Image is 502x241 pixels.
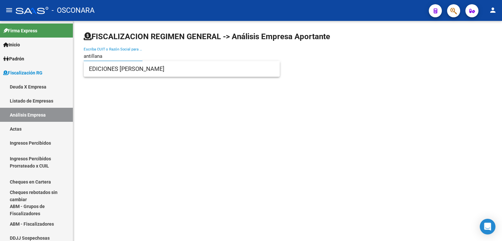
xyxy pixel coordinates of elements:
span: EDICIONES [PERSON_NAME] [89,61,275,77]
span: Fiscalización RG [3,69,42,76]
span: Inicio [3,41,20,48]
span: Padrón [3,55,24,62]
span: Firma Express [3,27,37,34]
mat-icon: person [489,6,497,14]
mat-icon: menu [5,6,13,14]
div: Open Intercom Messenger [480,219,495,234]
span: - OSCONARA [52,3,94,18]
h1: FISCALIZACION REGIMEN GENERAL -> Análisis Empresa Aportante [84,31,330,42]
